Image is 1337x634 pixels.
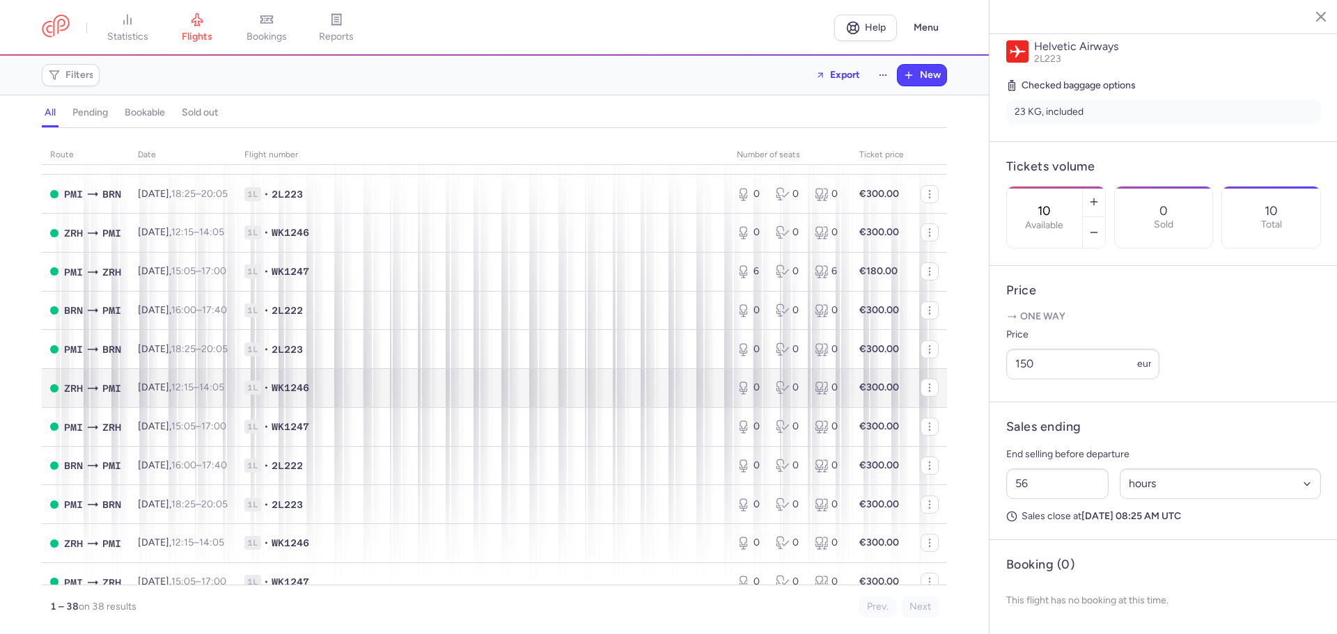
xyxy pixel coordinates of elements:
[859,459,899,471] strong: €300.00
[182,106,218,119] h4: sold out
[72,106,108,119] h4: pending
[737,264,765,278] div: 6
[171,226,194,238] time: 12:15
[1081,510,1181,522] strong: [DATE] 08:25 AM UTC
[244,498,261,512] span: 1L
[171,498,228,510] span: –
[272,264,309,278] span: WK1247
[1006,77,1321,94] h5: Checked baggage options
[1006,349,1159,379] input: ---
[138,304,227,316] span: [DATE],
[64,264,83,280] span: PMI
[815,225,843,239] div: 0
[815,420,843,434] div: 0
[201,265,226,277] time: 17:00
[244,264,261,278] span: 1L
[171,420,196,432] time: 15:05
[776,575,804,589] div: 0
[202,304,227,316] time: 17:40
[776,536,804,550] div: 0
[102,264,121,280] span: ZRH
[138,381,224,393] span: [DATE],
[102,225,121,241] span: PMI
[272,459,303,473] span: 2L222
[815,498,843,512] div: 0
[244,536,261,550] span: 1L
[737,225,765,239] div: 0
[1006,584,1321,617] p: This flight has no booking at this time.
[815,575,843,589] div: 0
[102,381,121,396] span: PMI
[102,420,121,435] span: ZRH
[64,420,83,435] span: PMI
[859,265,898,277] strong: €180.00
[64,225,83,241] span: ZRH
[171,381,224,393] span: –
[272,187,303,201] span: 2L223
[272,303,303,317] span: 2L222
[102,303,121,318] span: PMI
[1034,53,1061,65] span: 2L223
[64,342,83,357] span: PMI
[815,303,843,317] div: 0
[102,187,121,202] span: BRN
[162,13,232,43] a: flights
[201,188,228,200] time: 20:05
[264,187,269,201] span: •
[737,342,765,356] div: 0
[64,187,83,202] span: PMI
[171,459,227,471] span: –
[201,498,228,510] time: 20:05
[815,381,843,395] div: 0
[264,575,269,589] span: •
[232,13,302,43] a: bookings
[776,225,804,239] div: 0
[272,575,309,589] span: WK1247
[264,498,269,512] span: •
[236,145,728,166] th: Flight number
[64,458,83,473] span: BRN
[920,70,941,81] span: New
[42,15,70,40] a: CitizenPlane red outlined logo
[171,576,196,587] time: 15:05
[1006,446,1321,463] p: End selling before departure
[776,264,804,278] div: 0
[171,304,227,316] span: –
[1006,510,1321,523] p: Sales close at
[264,459,269,473] span: •
[45,106,56,119] h4: all
[319,31,354,43] span: reports
[171,188,228,200] span: –
[244,575,261,589] span: 1L
[272,381,309,395] span: WK1246
[1006,557,1074,573] h4: Booking (0)
[244,225,261,239] span: 1L
[138,498,228,510] span: [DATE],
[199,381,224,393] time: 14:05
[264,264,269,278] span: •
[64,303,83,318] span: BRN
[272,420,309,434] span: WK1247
[776,381,804,395] div: 0
[125,106,165,119] h4: bookable
[859,537,899,548] strong: €300.00
[64,497,83,512] span: PMI
[171,576,226,587] span: –
[171,537,224,548] span: –
[201,420,226,432] time: 17:00
[171,420,226,432] span: –
[737,187,765,201] div: 0
[64,575,83,590] span: PMI
[1261,219,1282,230] p: Total
[102,497,121,512] span: BRN
[272,342,303,356] span: 2L223
[171,498,196,510] time: 18:25
[737,459,765,473] div: 0
[93,13,162,43] a: statistics
[1006,468,1109,499] input: ##
[264,303,269,317] span: •
[171,343,196,355] time: 18:25
[42,65,99,86] button: Filters
[1137,358,1152,370] span: eur
[1265,204,1278,218] p: 10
